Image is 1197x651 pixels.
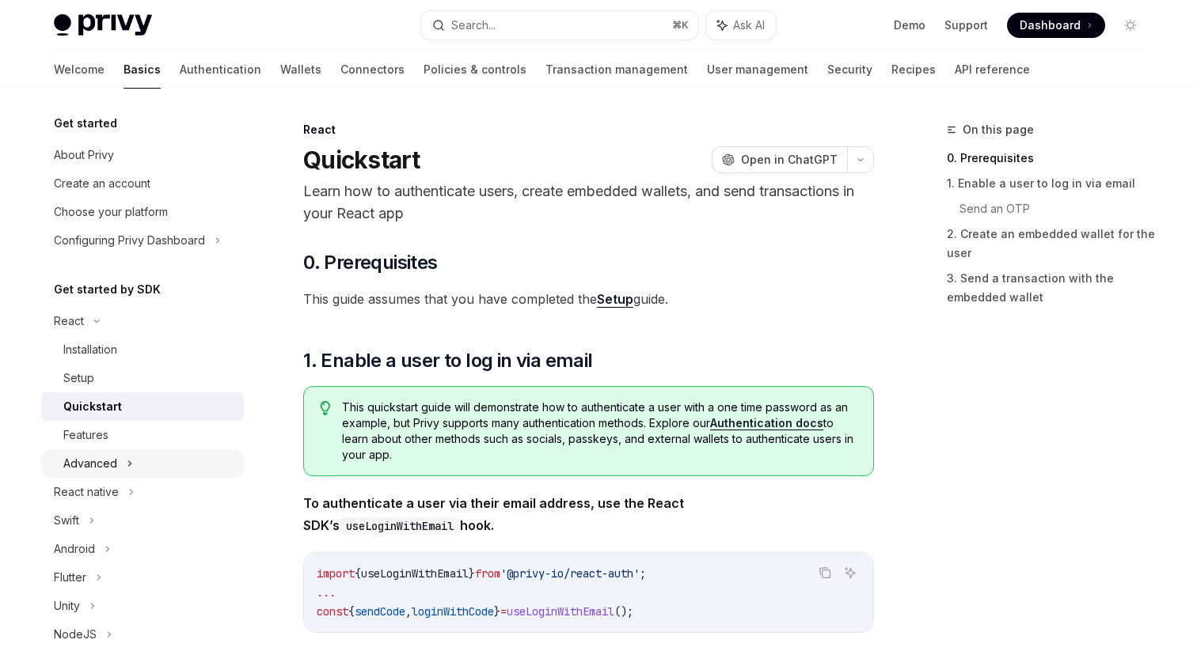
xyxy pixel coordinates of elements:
[500,566,640,581] span: '@privy-io/react-auth'
[412,604,494,619] span: loginWithCode
[545,51,688,89] a: Transaction management
[706,11,776,40] button: Ask AI
[41,169,244,198] a: Create an account
[54,14,152,36] img: light logo
[317,585,336,600] span: ...
[947,221,1156,266] a: 2. Create an embedded wallet for the user
[41,141,244,169] a: About Privy
[54,596,80,615] div: Unity
[41,421,244,449] a: Features
[840,562,861,583] button: Ask AI
[340,517,460,535] code: useLoginWithEmail
[741,152,838,168] span: Open in ChatGPT
[494,604,500,619] span: }
[597,291,633,308] a: Setup
[421,11,698,40] button: Search...⌘K
[63,426,108,445] div: Features
[475,566,500,581] span: from
[303,146,420,174] h1: Quickstart
[54,511,79,530] div: Swift
[54,202,168,221] div: Choose your platform
[303,250,437,275] span: 0. Prerequisites
[947,146,1156,171] a: 0. Prerequisites
[340,51,405,89] a: Connectors
[303,288,874,310] span: This guide assumes that you have completed the guide.
[733,17,765,33] span: Ask AI
[41,392,244,421] a: Quickstart
[63,397,122,416] div: Quickstart
[944,17,988,33] a: Support
[303,495,684,533] strong: To authenticate a user via their email address, use the React SDK’s hook.
[54,625,97,644] div: NodeJS
[500,604,507,619] span: =
[303,348,592,373] span: 1. Enable a user to log in via email
[303,180,874,225] p: Learn how to authenticate users, create embedded wallets, and send transactions in your React app
[54,146,114,165] div: About Privy
[63,340,117,359] div: Installation
[827,51,872,89] a: Security
[54,312,84,331] div: React
[815,562,835,583] button: Copy the contents from the code block
[1118,13,1143,38] button: Toggle dark mode
[891,51,936,89] a: Recipes
[317,566,355,581] span: import
[959,196,1156,221] a: Send an OTP
[640,566,646,581] span: ;
[1007,13,1105,38] a: Dashboard
[614,604,633,619] span: ();
[54,280,161,299] h5: Get started by SDK
[355,566,361,581] span: {
[348,604,355,619] span: {
[355,604,405,619] span: sendCode
[123,51,161,89] a: Basics
[54,539,95,558] div: Android
[41,364,244,392] a: Setup
[317,604,348,619] span: const
[54,51,104,89] a: Welcome
[54,114,117,133] h5: Get started
[54,568,86,587] div: Flutter
[451,16,496,35] div: Search...
[672,19,689,32] span: ⌘ K
[54,231,205,250] div: Configuring Privy Dashboard
[712,146,847,173] button: Open in ChatGPT
[63,454,117,473] div: Advanced
[342,399,857,463] span: This quickstart guide will demonstrate how to authenticate a user with a one time password as an ...
[405,604,412,619] span: ,
[507,604,614,619] span: useLoginWithEmail
[1020,17,1081,33] span: Dashboard
[54,174,150,193] div: Create an account
[963,120,1034,139] span: On this page
[707,51,808,89] a: User management
[320,401,331,415] svg: Tip
[894,17,925,33] a: Demo
[41,335,244,364] a: Installation
[947,171,1156,196] a: 1. Enable a user to log in via email
[469,566,475,581] span: }
[955,51,1030,89] a: API reference
[303,122,874,138] div: React
[63,369,94,388] div: Setup
[54,483,119,501] div: React native
[710,416,823,430] a: Authentication docs
[180,51,261,89] a: Authentication
[361,566,469,581] span: useLoginWithEmail
[947,266,1156,310] a: 3. Send a transaction with the embedded wallet
[280,51,321,89] a: Wallets
[41,198,244,226] a: Choose your platform
[424,51,526,89] a: Policies & controls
